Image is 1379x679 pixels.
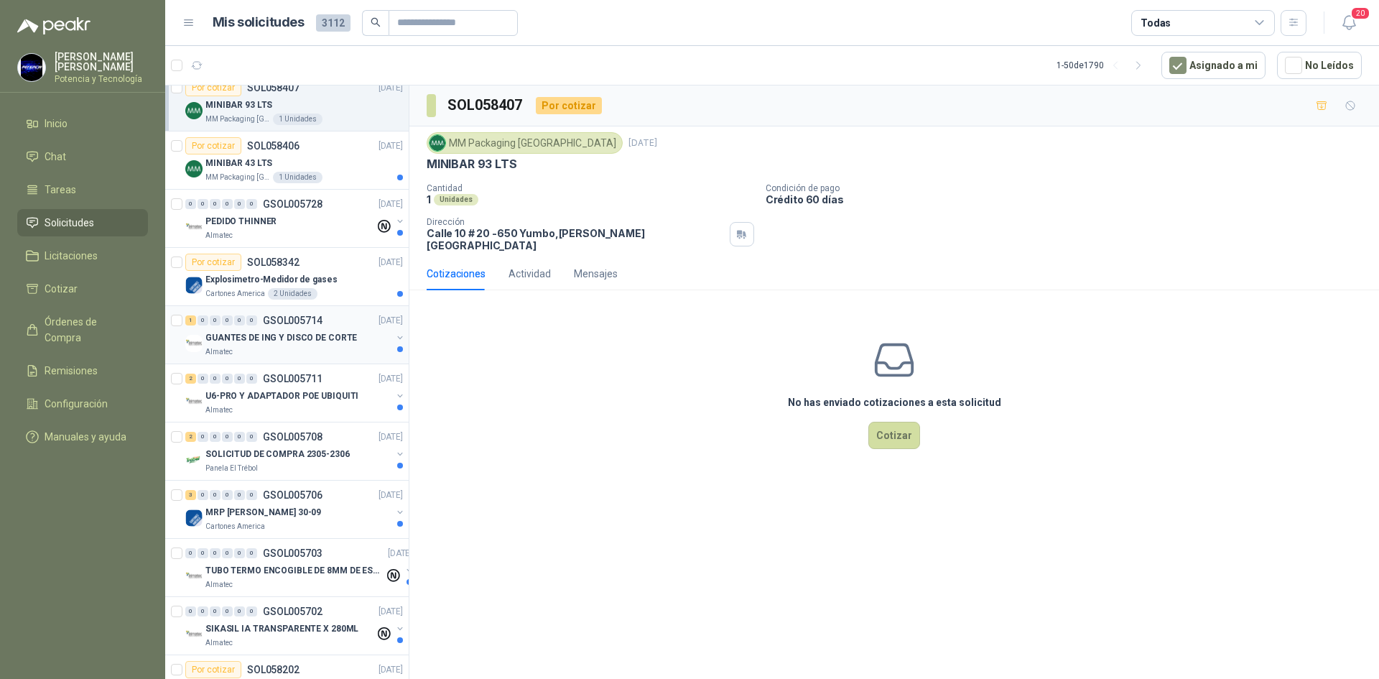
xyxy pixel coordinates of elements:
div: 0 [222,490,233,500]
p: GSOL005714 [263,315,322,325]
p: GSOL005703 [263,548,322,558]
span: Cotizar [45,281,78,297]
img: Company Logo [185,335,203,352]
div: 0 [222,374,233,384]
div: Mensajes [574,266,618,282]
div: Actividad [509,266,551,282]
img: Company Logo [185,568,203,585]
div: 1 Unidades [273,114,322,125]
p: Calle 10 # 20 -650 Yumbo , [PERSON_NAME][GEOGRAPHIC_DATA] [427,227,724,251]
div: 0 [198,432,208,442]
p: Dirección [427,217,724,227]
a: 0 0 0 0 0 0 GSOL005728[DATE] Company LogoPEDIDO THINNERAlmatec [185,195,406,241]
a: 1 0 0 0 0 0 GSOL005714[DATE] Company LogoGUANTES DE ING Y DISCO DE CORTEAlmatec [185,312,406,358]
div: 0 [234,374,245,384]
div: 0 [198,490,208,500]
span: 3112 [316,14,350,32]
a: Cotizar [17,275,148,302]
span: Manuales y ayuda [45,429,126,445]
p: SIKASIL IA TRANSPARENTE X 280ML [205,622,358,636]
div: 0 [234,199,245,209]
span: Configuración [45,396,108,412]
p: [DATE] [628,137,657,150]
p: [DATE] [379,256,403,269]
a: Chat [17,143,148,170]
p: SOLICITUD DE COMPRA 2305-2306 [205,448,350,461]
h3: No has enviado cotizaciones a esta solicitud [788,394,1001,410]
div: 0 [198,374,208,384]
p: GSOL005702 [263,606,322,616]
img: Company Logo [185,626,203,643]
p: Almatec [205,346,233,358]
p: PEDIDO THINNER [205,215,277,228]
a: Por cotizarSOL058407[DATE] Company LogoMINIBAR 93 LTSMM Packaging [GEOGRAPHIC_DATA]1 Unidades [165,73,409,131]
button: Asignado a mi [1161,52,1266,79]
a: Tareas [17,176,148,203]
p: [DATE] [379,605,403,619]
div: 0 [185,606,196,616]
div: 1 - 50 de 1790 [1057,54,1150,77]
p: Cartones America [205,521,265,532]
p: Cantidad [427,183,754,193]
a: 2 0 0 0 0 0 GSOL005711[DATE] Company LogoU6-PRO Y ADAPTADOR POE UBIQUITIAlmatec [185,370,406,416]
img: Company Logo [18,54,45,81]
p: [DATE] [379,139,403,153]
div: 0 [198,606,208,616]
p: MM Packaging [GEOGRAPHIC_DATA] [205,172,270,183]
p: [PERSON_NAME] [PERSON_NAME] [55,52,148,72]
p: [DATE] [379,81,403,95]
span: Inicio [45,116,68,131]
div: 0 [234,490,245,500]
p: Explosimetro-Medidor de gases [205,273,338,287]
div: Por cotizar [185,661,241,678]
h1: Mis solicitudes [213,12,305,33]
p: 1 [427,193,431,205]
p: [DATE] [379,489,403,502]
p: Condición de pago [766,183,1373,193]
img: Company Logo [185,451,203,468]
p: SOL058406 [247,141,300,151]
p: [DATE] [379,663,403,677]
p: GSOL005728 [263,199,322,209]
div: Por cotizar [185,79,241,96]
p: [DATE] [379,430,403,444]
span: Remisiones [45,363,98,379]
div: Todas [1141,15,1171,31]
div: 0 [246,606,257,616]
p: TUBO TERMO ENCOGIBLE DE 8MM DE ESPESOR X 5CMS [205,564,384,578]
p: MRP [PERSON_NAME] 30-09 [205,506,321,519]
p: Cartones America [205,288,265,300]
div: 1 [185,315,196,325]
p: Almatec [205,579,233,591]
div: Por cotizar [185,254,241,271]
div: 0 [210,548,220,558]
img: Company Logo [430,135,445,151]
div: 0 [246,432,257,442]
div: 3 [185,490,196,500]
div: 0 [222,606,233,616]
div: 0 [234,548,245,558]
a: Inicio [17,110,148,137]
span: search [371,17,381,27]
p: MINIBAR 93 LTS [427,157,516,172]
p: [DATE] [388,547,412,560]
div: 0 [185,199,196,209]
div: Cotizaciones [427,266,486,282]
span: Tareas [45,182,76,198]
p: SOL058407 [247,83,300,93]
span: Solicitudes [45,215,94,231]
div: 2 [185,432,196,442]
p: [DATE] [379,372,403,386]
p: SOL058202 [247,665,300,675]
div: 0 [246,548,257,558]
a: 2 0 0 0 0 0 GSOL005708[DATE] Company LogoSOLICITUD DE COMPRA 2305-2306Panela El Trébol [185,428,406,474]
button: 20 [1336,10,1362,36]
div: 0 [234,315,245,325]
span: Licitaciones [45,248,98,264]
div: 0 [234,606,245,616]
p: U6-PRO Y ADAPTADOR POE UBIQUITI [205,389,358,403]
div: 0 [222,199,233,209]
div: 0 [210,432,220,442]
span: 20 [1350,6,1370,20]
p: GUANTES DE ING Y DISCO DE CORTE [205,331,357,345]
